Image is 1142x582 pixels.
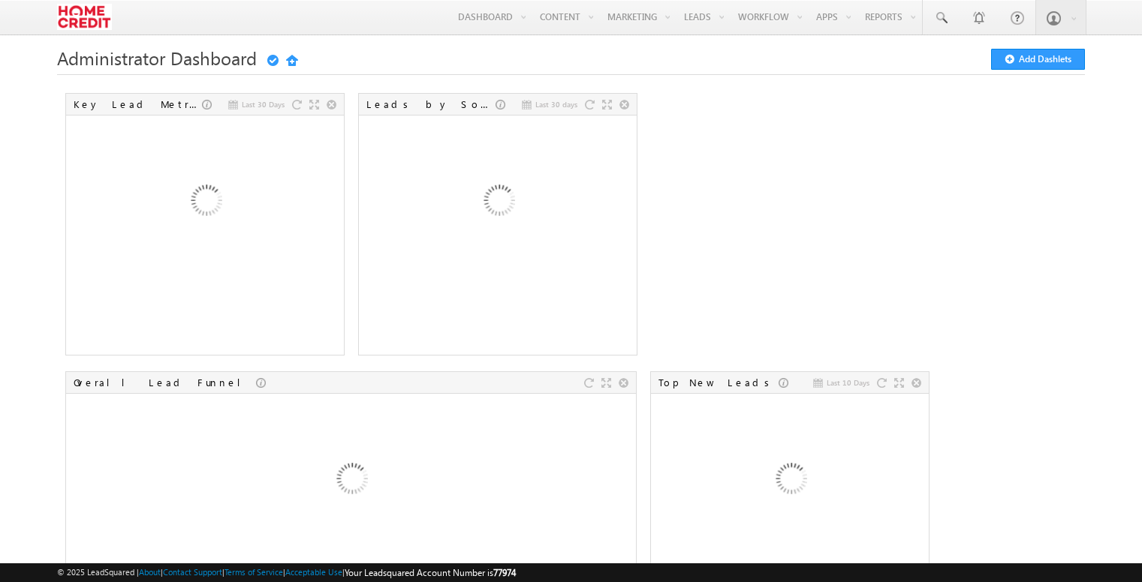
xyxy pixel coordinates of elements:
[366,97,496,111] div: Leads by Sources
[493,567,516,578] span: 77974
[417,122,579,283] img: Loading...
[710,400,871,562] img: Loading...
[163,567,222,577] a: Contact Support
[658,376,779,389] div: Top New Leads
[345,567,516,578] span: Your Leadsquared Account Number is
[57,565,516,580] span: © 2025 LeadSquared | | | | |
[535,97,577,111] span: Last 30 days
[57,46,257,70] span: Administrator Dashboard
[224,567,283,577] a: Terms of Service
[270,400,432,562] img: Loading...
[991,49,1085,70] button: Add Dashlets
[827,376,869,389] span: Last 10 Days
[139,567,161,577] a: About
[74,97,202,111] div: Key Lead Metrics
[125,122,286,283] img: Loading...
[74,376,256,389] div: Overall Lead Funnel
[242,97,285,111] span: Last 30 Days
[57,4,112,30] img: Custom Logo
[285,567,342,577] a: Acceptable Use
